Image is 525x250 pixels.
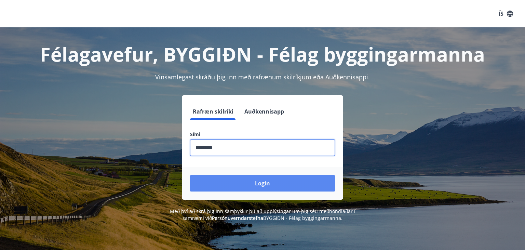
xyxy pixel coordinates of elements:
[190,175,335,192] button: Login
[25,41,500,67] h1: Félagavefur, BYGGIÐN - Félag byggingarmanna
[190,103,236,120] button: Rafræn skilríki
[190,131,335,138] label: Sími
[495,8,517,20] button: ÍS
[155,73,370,81] span: Vinsamlegast skráðu þig inn með rafrænum skilríkjum eða Auðkennisappi.
[212,215,263,221] a: Persónuverndarstefna
[242,103,287,120] button: Auðkennisapp
[170,208,355,221] span: Með því að skrá þig inn samþykkir þú að upplýsingar um þig séu meðhöndlaðar í samræmi við BYGGIÐN...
